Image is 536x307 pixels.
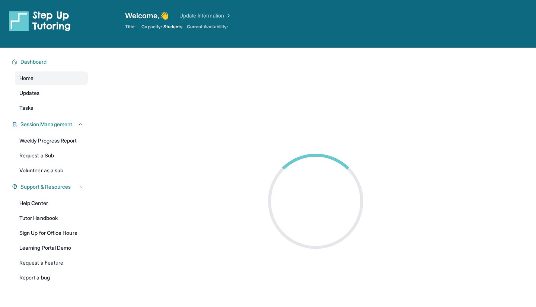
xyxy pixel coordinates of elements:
[19,74,33,82] span: Home
[15,256,88,269] a: Request a Feature
[15,241,88,255] a: Learning Portal Demo
[15,149,88,162] a: Request a Sub
[15,164,88,177] a: Volunteer as a sub
[20,58,47,65] span: Dashboard
[17,121,83,128] button: Session Management
[163,24,182,30] span: Students
[141,24,162,30] span: Capacity:
[15,211,88,225] a: Tutor Handbook
[224,12,232,19] img: Chevron Right
[125,24,135,30] span: Title:
[20,183,71,191] span: Support & Resources
[125,10,169,21] span: Welcome, 👋
[15,271,88,284] a: Report a bug
[20,121,72,128] span: Session Management
[17,183,83,191] button: Support & Resources
[187,24,228,30] span: Current Availability:
[19,104,33,112] span: Tasks
[9,10,71,31] img: logo
[15,196,88,210] a: Help Center
[15,86,88,100] a: Updates
[17,58,83,65] button: Dashboard
[15,71,88,85] a: Home
[15,101,88,115] a: Tasks
[15,226,88,240] a: Sign Up for Office Hours
[15,134,88,147] a: Weekly Progress Report
[179,12,232,19] a: Update Information
[19,89,40,97] span: Updates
